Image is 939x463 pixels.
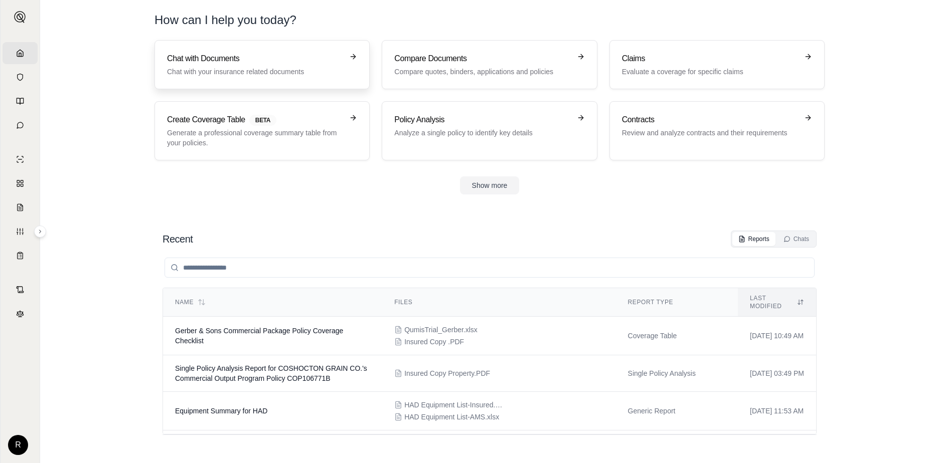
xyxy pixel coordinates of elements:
[616,355,738,392] td: Single Policy Analysis
[394,67,570,77] p: Compare quotes, binders, applications and policies
[3,114,38,136] a: Chat
[738,235,769,243] div: Reports
[167,128,343,148] p: Generate a professional coverage summary table from your policies.
[404,400,505,410] span: HAD Equipment List-Insured.xlsx
[750,294,804,310] div: Last modified
[738,392,816,430] td: [DATE] 11:53 AM
[616,288,738,317] th: Report Type
[460,176,520,194] button: Show more
[394,114,570,126] h3: Policy Analysis
[3,148,38,170] a: Single Policy
[616,317,738,355] td: Coverage Table
[14,11,26,23] img: Expand sidebar
[382,101,597,160] a: Policy AnalysisAnalyze a single policy to identify key details
[622,67,798,77] p: Evaluate a coverage for specific claims
[154,12,296,28] h1: How can I help you today?
[784,235,809,243] div: Chats
[249,115,276,126] span: BETA
[175,298,370,306] div: Name
[3,196,38,218] a: Claim Coverage
[167,53,343,65] h3: Chat with Documents
[404,325,478,335] span: QumisTrial_Gerber.xlsx
[382,40,597,89] a: Compare DocumentsCompare quotes, binders, applications and policies
[394,53,570,65] h3: Compare Documents
[3,220,38,243] a: Custom Report
[167,67,343,77] p: Chat with your insurance related documents
[8,435,28,455] div: R
[154,40,370,89] a: Chat with DocumentsChat with your insurance related documents
[404,412,499,422] span: HAD Equipment List-AMS.xlsx
[175,327,343,345] span: Gerber & Sons Commercial Package Policy Coverage Checklist
[404,368,490,378] span: Insured Copy Property.PDF
[777,232,815,246] button: Chats
[616,392,738,430] td: Generic Report
[3,42,38,64] a: Home
[404,337,464,347] span: Insured Copy .PDF
[154,101,370,160] a: Create Coverage TableBETAGenerate a professional coverage summary table from your policies.
[3,279,38,301] a: Contract Analysis
[609,101,825,160] a: ContractsReview and analyze contracts and their requirements
[622,114,798,126] h3: Contracts
[167,114,343,126] h3: Create Coverage Table
[382,288,615,317] th: Files
[175,407,267,415] span: Equipment Summary for HAD
[609,40,825,89] a: ClaimsEvaluate a coverage for specific claims
[738,317,816,355] td: [DATE] 10:49 AM
[3,90,38,112] a: Prompt Library
[3,303,38,325] a: Legal Search Engine
[10,7,30,27] button: Expand sidebar
[622,53,798,65] h3: Claims
[34,225,46,238] button: Expand sidebar
[732,232,775,246] button: Reports
[622,128,798,138] p: Review and analyze contracts and their requirements
[175,364,367,382] span: Single Policy Analysis Report for COSHOCTON GRAIN CO.'s Commercial Output Program Policy COP106771B
[3,172,38,194] a: Policy Comparisons
[3,66,38,88] a: Documents Vault
[3,245,38,267] a: Coverage Table
[394,128,570,138] p: Analyze a single policy to identify key details
[738,355,816,392] td: [DATE] 03:49 PM
[163,232,193,246] h2: Recent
